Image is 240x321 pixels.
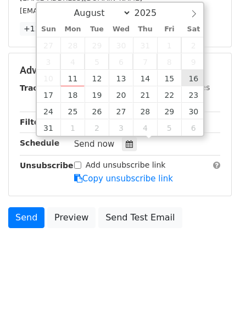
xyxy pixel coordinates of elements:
span: Send now [74,139,115,149]
span: August 3, 2025 [37,53,61,70]
strong: Tracking [20,84,57,92]
span: September 1, 2025 [60,119,85,136]
span: July 28, 2025 [60,37,85,53]
strong: Filters [20,118,48,126]
span: September 4, 2025 [133,119,157,136]
span: August 9, 2025 [181,53,205,70]
span: August 2, 2025 [181,37,205,53]
span: September 6, 2025 [181,119,205,136]
span: September 3, 2025 [109,119,133,136]
span: September 2, 2025 [85,119,109,136]
h5: Advanced [20,64,220,76]
span: August 15, 2025 [157,70,181,86]
label: Add unsubscribe link [86,159,166,171]
input: Year [131,8,171,18]
span: August 16, 2025 [181,70,205,86]
span: August 30, 2025 [181,103,205,119]
span: August 4, 2025 [60,53,85,70]
span: Mon [60,26,85,33]
strong: Schedule [20,139,59,147]
span: August 31, 2025 [37,119,61,136]
span: August 5, 2025 [85,53,109,70]
span: July 31, 2025 [133,37,157,53]
a: Copy unsubscribe link [74,174,173,184]
span: August 10, 2025 [37,70,61,86]
span: August 6, 2025 [109,53,133,70]
span: August 26, 2025 [85,103,109,119]
span: Sat [181,26,205,33]
span: August 19, 2025 [85,86,109,103]
span: July 27, 2025 [37,37,61,53]
strong: Unsubscribe [20,161,74,170]
span: July 30, 2025 [109,37,133,53]
span: August 21, 2025 [133,86,157,103]
a: Send Test Email [98,207,182,228]
span: August 1, 2025 [157,37,181,53]
span: August 8, 2025 [157,53,181,70]
span: August 18, 2025 [60,86,85,103]
span: August 29, 2025 [157,103,181,119]
a: +12 more [20,22,66,36]
span: August 7, 2025 [133,53,157,70]
span: Tue [85,26,109,33]
span: August 22, 2025 [157,86,181,103]
span: July 29, 2025 [85,37,109,53]
span: August 23, 2025 [181,86,205,103]
span: August 14, 2025 [133,70,157,86]
span: August 24, 2025 [37,103,61,119]
span: August 25, 2025 [60,103,85,119]
span: Sun [37,26,61,33]
a: Send [8,207,44,228]
small: [EMAIL_ADDRESS][DOMAIN_NAME] [20,7,142,15]
iframe: Chat Widget [185,268,240,321]
span: August 11, 2025 [60,70,85,86]
span: August 20, 2025 [109,86,133,103]
span: August 27, 2025 [109,103,133,119]
span: August 17, 2025 [37,86,61,103]
span: August 28, 2025 [133,103,157,119]
a: Preview [47,207,96,228]
span: Fri [157,26,181,33]
span: Wed [109,26,133,33]
span: August 13, 2025 [109,70,133,86]
span: August 12, 2025 [85,70,109,86]
span: Thu [133,26,157,33]
span: September 5, 2025 [157,119,181,136]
